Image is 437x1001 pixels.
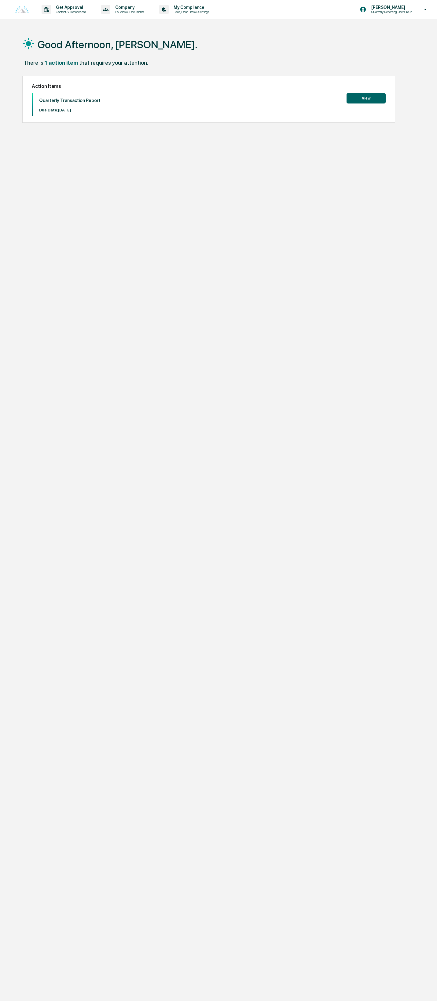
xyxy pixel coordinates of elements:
p: Due Date: [DATE] [39,108,101,112]
p: [PERSON_NAME] [366,5,415,10]
p: Policies & Documents [110,10,147,14]
p: Get Approval [51,5,89,10]
a: View [347,95,386,101]
div: 1 action item [45,60,78,66]
h2: Action Items [32,83,386,89]
p: Quarterly Reporting User Group [366,10,415,14]
p: My Compliance [169,5,212,10]
img: logo [15,5,29,14]
div: that requires your attention. [79,60,148,66]
p: Data, Deadlines & Settings [169,10,212,14]
button: View [347,93,386,103]
p: Company [110,5,147,10]
p: Content & Transactions [51,10,89,14]
h1: Good Afternoon, [PERSON_NAME]. [38,38,197,51]
div: There is [24,60,43,66]
p: Quarterly Transaction Report [39,98,101,103]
